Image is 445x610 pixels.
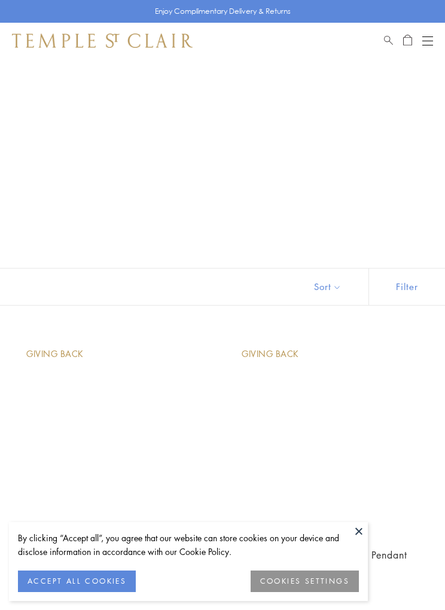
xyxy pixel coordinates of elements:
div: By clicking “Accept all”, you agree that our website can store cookies on your device and disclos... [18,531,359,559]
a: P31840-LIONSM [230,335,431,536]
button: Show sort by [287,269,368,305]
a: Open Shopping Bag [403,33,412,48]
div: Giving Back [242,347,299,361]
a: Search [384,33,393,48]
button: ACCEPT ALL COOKIES [18,571,136,592]
button: Show filters [368,269,445,305]
div: Giving Back [26,347,84,361]
img: Temple St. Clair [12,33,193,48]
a: P31840-LIONSM [14,335,215,536]
button: Open navigation [422,33,433,48]
button: COOKIES SETTINGS [251,571,359,592]
p: Enjoy Complimentary Delivery & Returns [155,5,291,17]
